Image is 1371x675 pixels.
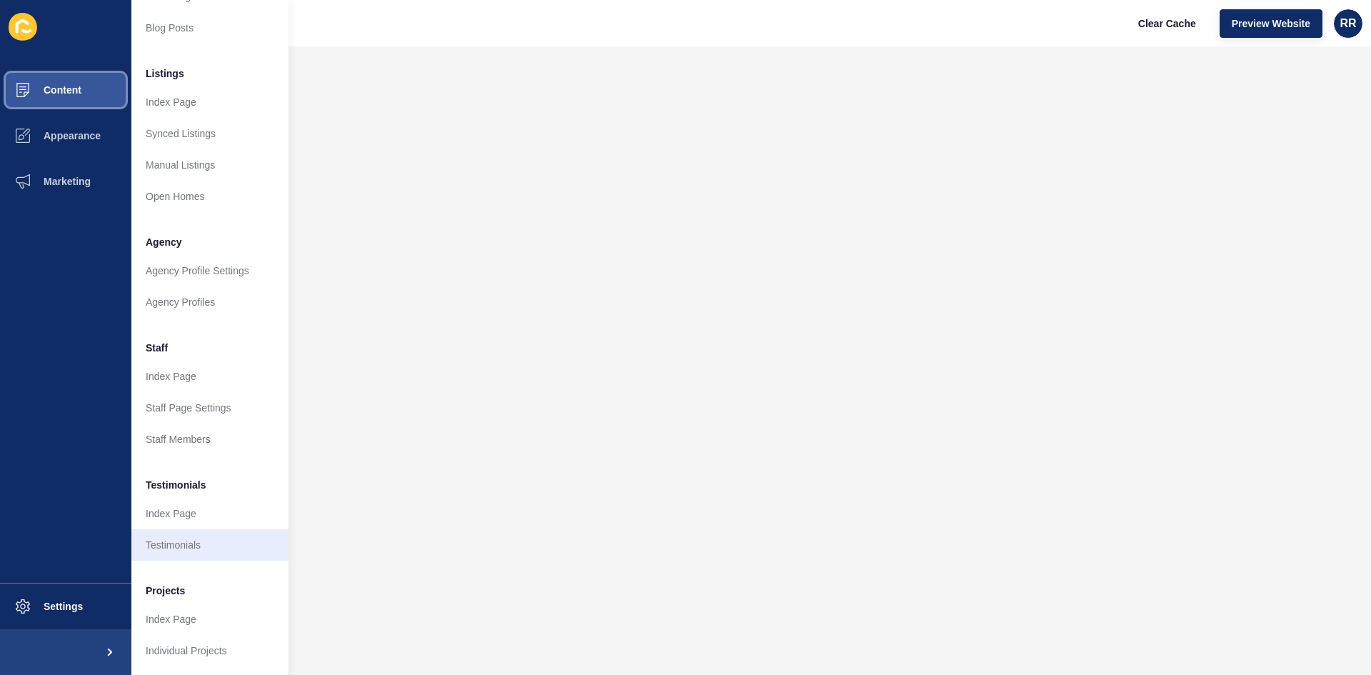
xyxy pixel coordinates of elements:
[1220,9,1322,38] button: Preview Website
[131,498,288,529] a: Index Page
[1138,16,1196,31] span: Clear Cache
[131,424,288,455] a: Staff Members
[1126,9,1208,38] button: Clear Cache
[131,86,288,118] a: Index Page
[146,341,168,355] span: Staff
[131,181,288,212] a: Open Homes
[131,604,288,635] a: Index Page
[1340,16,1356,31] span: RR
[146,66,184,81] span: Listings
[131,635,288,666] a: Individual Projects
[146,235,182,249] span: Agency
[131,118,288,149] a: Synced Listings
[146,478,206,492] span: Testimonials
[131,286,288,318] a: Agency Profiles
[131,12,288,44] a: Blog Posts
[131,361,288,392] a: Index Page
[146,584,185,598] span: Projects
[131,392,288,424] a: Staff Page Settings
[131,149,288,181] a: Manual Listings
[131,529,288,561] a: Testimonials
[131,255,288,286] a: Agency Profile Settings
[1232,16,1310,31] span: Preview Website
